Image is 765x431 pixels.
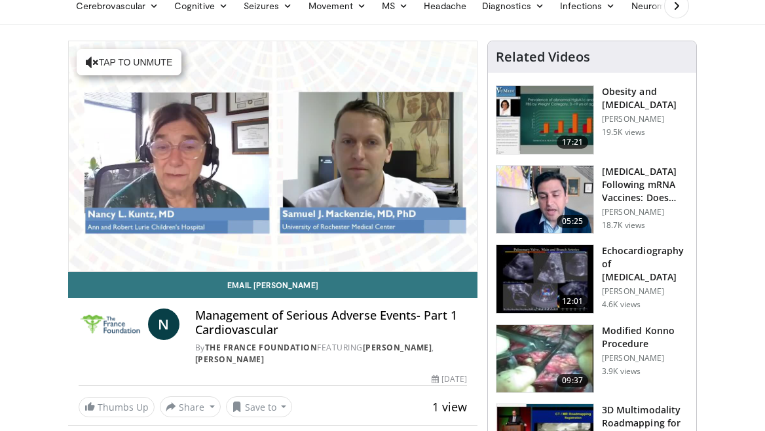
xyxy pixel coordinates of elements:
[432,399,467,415] span: 1 view
[68,272,477,298] a: Email [PERSON_NAME]
[602,366,641,377] p: 3.9K views
[602,127,645,138] p: 19.5K views
[602,244,688,284] h3: Echocardiography of [MEDICAL_DATA]
[205,342,318,353] a: The France Foundation
[602,299,641,310] p: 4.6K views
[602,85,688,111] h3: Obesity and [MEDICAL_DATA]
[557,215,588,228] span: 05:25
[557,295,588,308] span: 12:01
[195,309,467,337] h4: Management of Serious Adverse Events- Part 1 Cardiovascular
[602,353,688,364] p: [PERSON_NAME]
[496,86,593,154] img: 0df8ca06-75ef-4873-806f-abcb553c84b6.150x105_q85_crop-smart_upscale.jpg
[496,166,593,234] img: de8ed582-149c-4db3-b706-bd81045b90fa.150x105_q85_crop-smart_upscale.jpg
[602,165,688,204] h3: [MEDICAL_DATA] Following mRNA Vaccines: Does This Significantly Change …
[557,374,588,387] span: 09:37
[557,136,588,149] span: 17:21
[77,49,181,75] button: Tap to unmute
[363,342,432,353] a: [PERSON_NAME]
[160,396,221,417] button: Share
[602,220,645,231] p: 18.7K views
[195,342,467,365] div: By FEATURING ,
[79,309,143,340] img: The France Foundation
[496,85,688,155] a: 17:21 Obesity and [MEDICAL_DATA] [PERSON_NAME] 19.5K views
[496,165,688,234] a: 05:25 [MEDICAL_DATA] Following mRNA Vaccines: Does This Significantly Change … [PERSON_NAME] 18.7...
[496,324,688,394] a: 09:37 Modified Konno Procedure [PERSON_NAME] 3.9K views
[226,396,293,417] button: Save to
[602,324,688,350] h3: Modified Konno Procedure
[496,244,688,314] a: 12:01 Echocardiography of [MEDICAL_DATA] [PERSON_NAME] 4.6K views
[69,41,477,271] video-js: Video Player
[148,309,179,340] a: N
[496,49,590,65] h4: Related Videos
[195,354,265,365] a: [PERSON_NAME]
[602,286,688,297] p: [PERSON_NAME]
[496,325,593,393] img: e63c9673-f1aa-4bac-a78b-25c1ef03ff8d.150x105_q85_crop-smart_upscale.jpg
[432,373,467,385] div: [DATE]
[602,114,688,124] p: [PERSON_NAME]
[79,397,155,417] a: Thumbs Up
[496,245,593,313] img: 7fb92d81-f519-4a84-a38b-2912739283ab.150x105_q85_crop-smart_upscale.jpg
[602,207,688,217] p: [PERSON_NAME]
